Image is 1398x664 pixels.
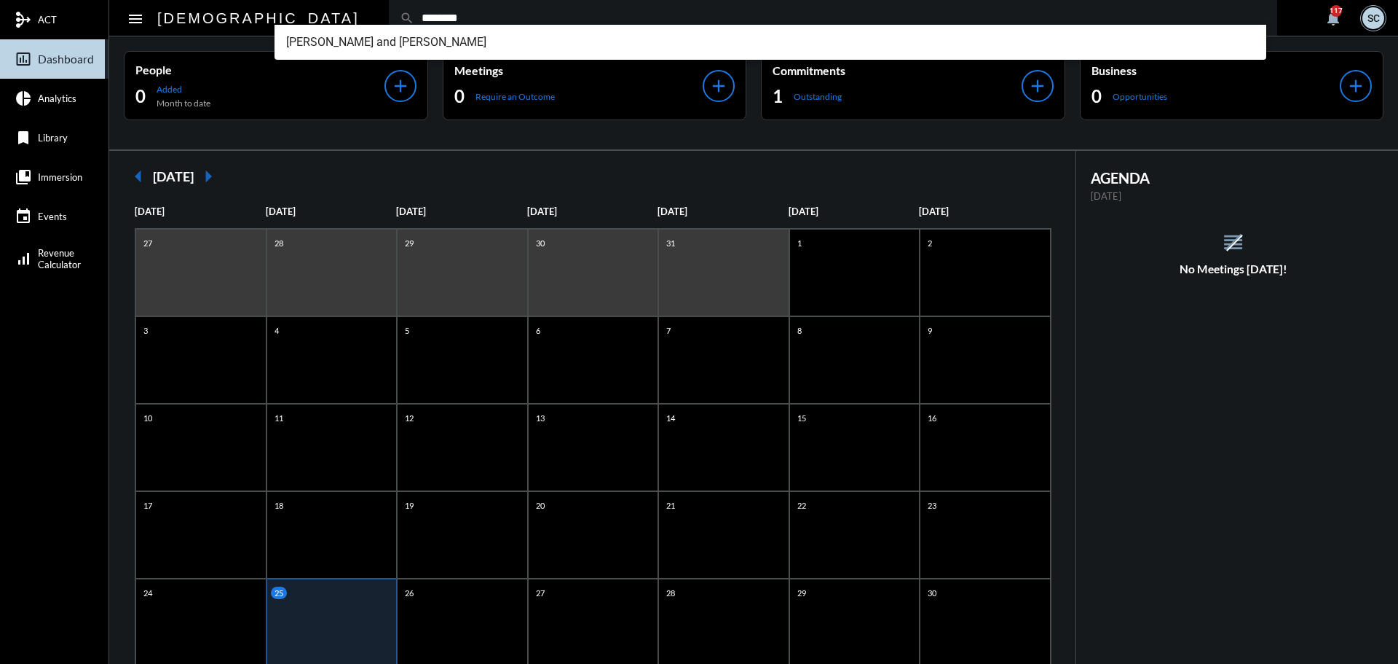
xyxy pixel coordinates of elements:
mat-icon: notifications [1324,9,1342,27]
p: Commitments [773,63,1022,77]
p: 27 [532,587,548,599]
div: SC [1362,7,1384,29]
div: 117 [1330,5,1342,17]
mat-icon: pie_chart [15,90,32,107]
span: ACT [38,14,57,26]
span: Library [38,132,68,144]
p: 29 [401,237,417,249]
p: 5 [401,324,413,337]
p: 25 [271,587,287,599]
p: 7 [663,324,674,337]
p: 30 [924,587,940,599]
mat-icon: add [708,76,729,96]
p: Meetings [454,63,703,77]
mat-icon: add [390,76,411,96]
h2: 1 [773,85,783,108]
p: 18 [271,499,287,512]
p: [DATE] [135,206,266,217]
mat-icon: collections_bookmark [15,168,32,186]
mat-icon: arrow_right [194,162,223,191]
p: 3 [140,324,151,337]
span: Dashboard [38,52,94,66]
p: 19 [401,499,417,512]
h2: [DATE] [153,168,194,184]
p: [DATE] [919,206,1050,217]
button: Toggle sidenav [121,4,150,33]
p: [DATE] [527,206,658,217]
p: 15 [794,412,810,424]
h2: 0 [454,85,465,108]
span: Analytics [38,93,76,104]
span: [PERSON_NAME] and [PERSON_NAME] [286,25,1255,60]
p: [DATE] [657,206,789,217]
p: 1 [794,237,805,249]
p: 8 [794,324,805,337]
p: 27 [140,237,156,249]
p: 12 [401,412,417,424]
p: 10 [140,412,156,424]
p: [DATE] [266,206,397,217]
mat-icon: add [1346,76,1366,96]
p: 28 [663,587,679,599]
span: Events [38,211,67,222]
p: 23 [924,499,940,512]
mat-icon: reorder [1221,230,1245,254]
p: 16 [924,412,940,424]
h2: 0 [135,85,146,108]
p: Require an Outcome [475,91,555,102]
h2: AGENDA [1091,169,1377,187]
p: 30 [532,237,548,249]
span: Revenue Calculator [38,247,81,270]
mat-icon: event [15,208,32,225]
p: 31 [663,237,679,249]
h2: [DEMOGRAPHIC_DATA] [157,7,360,30]
p: Outstanding [794,91,842,102]
p: 14 [663,412,679,424]
p: 28 [271,237,287,249]
h5: No Meetings [DATE]! [1076,262,1391,276]
mat-icon: Side nav toggle icon [127,10,144,28]
p: 6 [532,324,544,337]
mat-icon: arrow_left [124,162,153,191]
p: 22 [794,499,810,512]
p: 21 [663,499,679,512]
p: 24 [140,587,156,599]
mat-icon: bookmark [15,129,32,147]
mat-icon: mediation [15,11,32,28]
p: People [135,63,384,77]
p: Month to date [157,98,210,109]
p: 20 [532,499,548,512]
p: 11 [271,412,287,424]
p: 4 [271,324,283,337]
mat-icon: insert_chart_outlined [15,50,32,68]
h2: 0 [1091,85,1102,108]
p: [DATE] [396,206,527,217]
p: Opportunities [1113,91,1167,102]
p: 13 [532,412,548,424]
p: 17 [140,499,156,512]
p: 26 [401,587,417,599]
p: Business [1091,63,1340,77]
p: [DATE] [789,206,920,217]
p: [DATE] [1091,190,1377,202]
span: Immersion [38,171,82,183]
p: 9 [924,324,936,337]
mat-icon: search [400,11,414,26]
p: 2 [924,237,936,249]
p: 29 [794,587,810,599]
mat-icon: signal_cellular_alt [15,250,32,267]
mat-icon: add [1027,76,1048,96]
p: Added [157,84,210,95]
